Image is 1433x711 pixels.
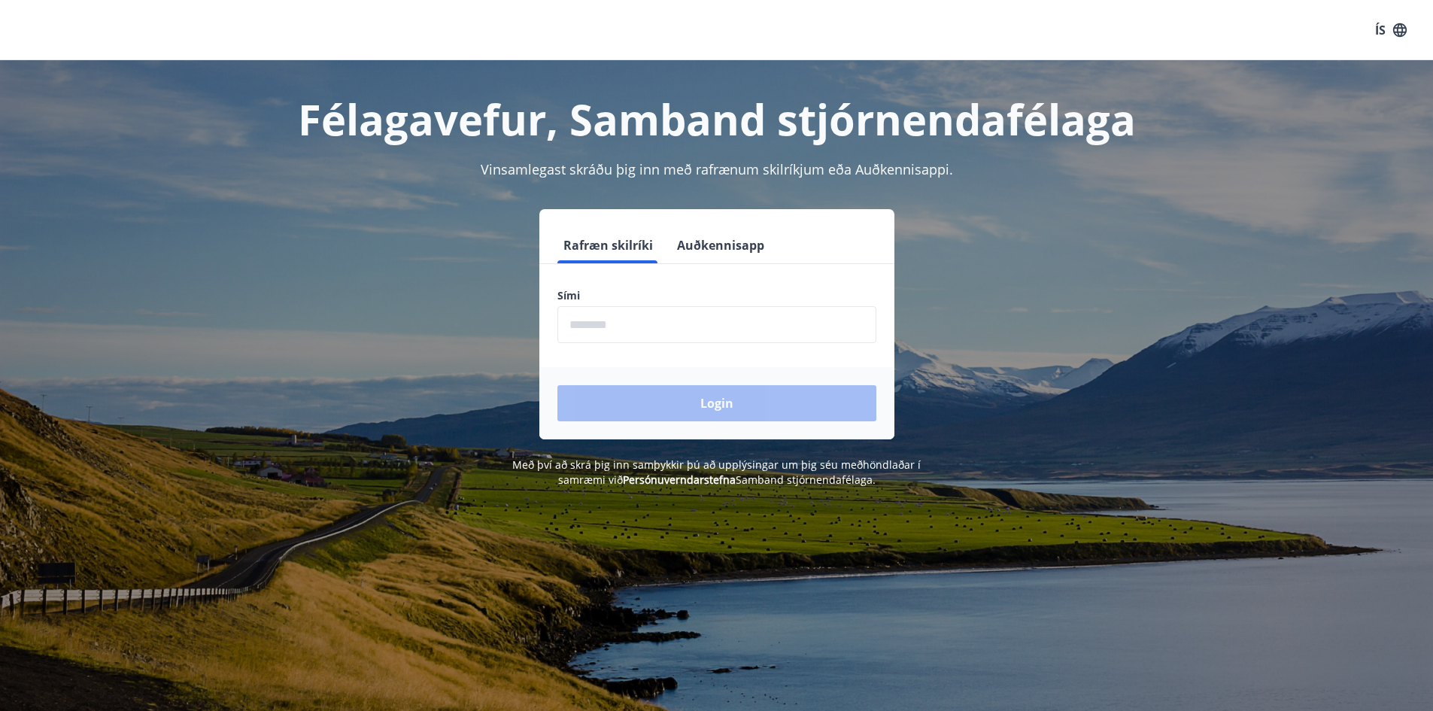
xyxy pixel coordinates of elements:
span: Vinsamlegast skráðu þig inn með rafrænum skilríkjum eða Auðkennisappi. [481,160,953,178]
button: ÍS [1367,17,1415,44]
h1: Félagavefur, Samband stjórnendafélaga [193,90,1240,147]
span: Með því að skrá þig inn samþykkir þú að upplýsingar um þig séu meðhöndlaðar í samræmi við Samband... [512,457,921,487]
button: Auðkennisapp [671,227,770,263]
label: Sími [557,288,876,303]
button: Rafræn skilríki [557,227,659,263]
a: Persónuverndarstefna [623,472,736,487]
